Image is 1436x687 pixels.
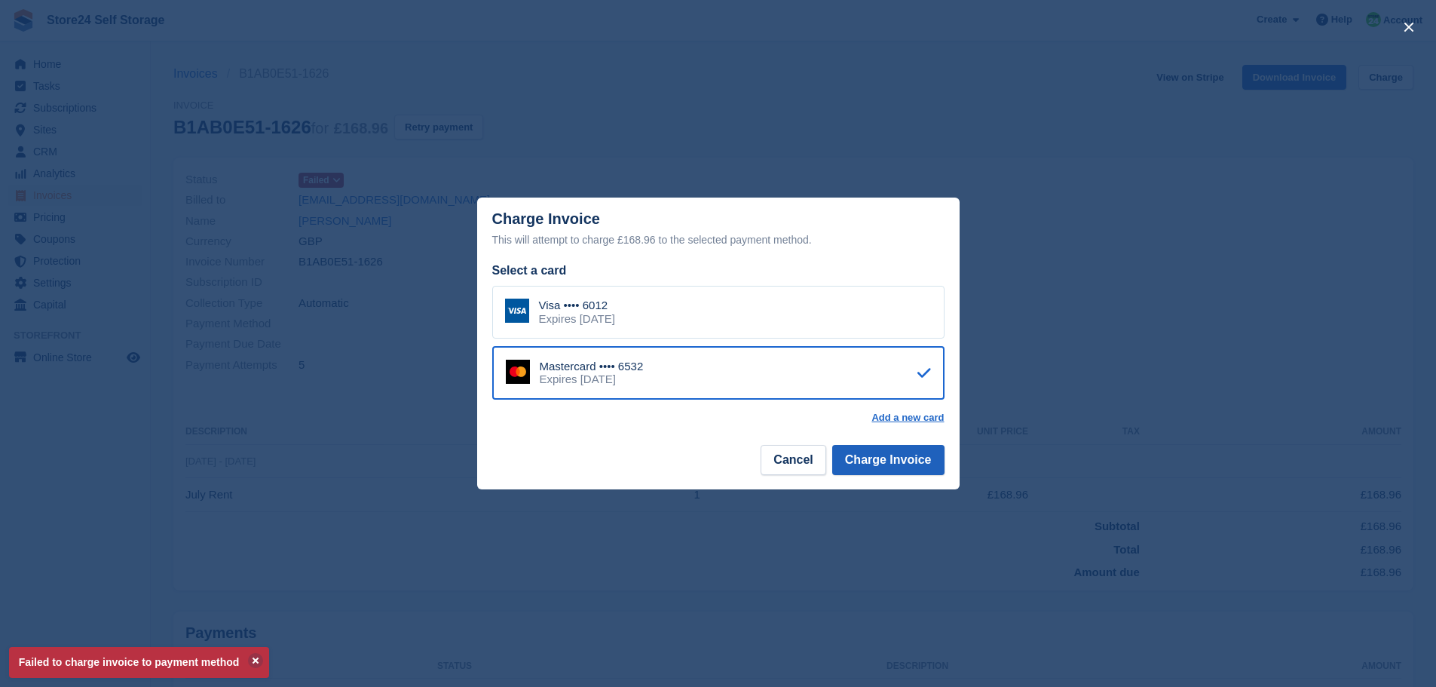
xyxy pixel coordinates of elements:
[539,312,615,326] div: Expires [DATE]
[540,373,644,386] div: Expires [DATE]
[1397,15,1421,39] button: close
[492,262,945,280] div: Select a card
[871,412,944,424] a: Add a new card
[492,231,945,249] div: This will attempt to charge £168.96 to the selected payment method.
[492,210,945,249] div: Charge Invoice
[9,647,269,678] p: Failed to charge invoice to payment method
[539,299,615,312] div: Visa •••• 6012
[505,299,529,323] img: Visa Logo
[506,360,530,384] img: Mastercard Logo
[540,360,644,373] div: Mastercard •••• 6532
[761,445,825,475] button: Cancel
[832,445,945,475] button: Charge Invoice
